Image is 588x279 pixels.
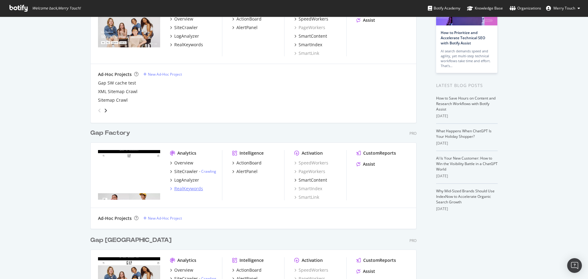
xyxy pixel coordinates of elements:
[294,160,328,166] a: SpeedWorkers
[232,16,262,22] a: ActionBoard
[201,169,216,174] a: Crawling
[236,25,258,31] div: AlertPanel
[174,42,203,48] div: RealKeywords
[174,168,198,175] div: SiteCrawler
[428,5,460,11] div: Botify Academy
[98,97,128,103] a: Sitemap Crawl
[148,216,182,221] div: New Ad-Hoc Project
[294,50,319,56] div: SmartLink
[436,141,498,146] div: [DATE]
[363,150,396,156] div: CustomReports
[98,80,136,86] a: Gap SW cache test
[409,238,417,243] div: Pro
[294,177,327,183] a: SmartContent
[294,16,328,22] a: SpeedWorkers
[143,72,182,77] a: New Ad-Hoc Project
[294,168,325,175] a: PageWorkers
[553,6,575,11] span: Merry Touch
[294,186,322,192] a: SmartIndex
[170,42,203,48] a: RealKeywords
[363,268,375,274] div: Assist
[294,42,322,48] a: SmartIndex
[299,177,327,183] div: SmartContent
[541,3,585,13] button: Merry Touch
[239,257,264,263] div: Intelligence
[174,16,193,22] div: Overview
[174,177,199,183] div: LogAnalyzer
[32,6,81,11] span: Welcome back, Merry Touch !
[294,267,328,273] a: SpeedWorkers
[174,186,203,192] div: RealKeywords
[294,25,325,31] a: PageWorkers
[299,42,322,48] div: SmartIndex
[467,5,503,11] div: Knowledge Base
[98,71,132,77] div: Ad-Hoc Projects
[436,156,498,172] a: AI Is Your New Customer: How to Win the Visibility Battle in a ChatGPT World
[436,96,496,112] a: How to Save Hours on Content and Research Workflows with Botify Assist
[170,33,199,39] a: LogAnalyzer
[170,168,216,175] a: SiteCrawler- Crawling
[170,160,193,166] a: Overview
[363,257,396,263] div: CustomReports
[170,186,203,192] a: RealKeywords
[96,106,104,115] div: angle-left
[436,173,498,179] div: [DATE]
[299,16,328,22] div: SpeedWorkers
[232,160,262,166] a: ActionBoard
[98,215,132,221] div: Ad-Hoc Projects
[356,150,396,156] a: CustomReports
[363,17,375,23] div: Assist
[232,267,262,273] a: ActionBoard
[232,25,258,31] a: AlertPanel
[199,169,216,174] div: -
[174,267,193,273] div: Overview
[98,89,138,95] a: XML Sitemap Crawl
[174,33,199,39] div: LogAnalyzer
[170,267,193,273] a: Overview
[436,206,498,212] div: [DATE]
[143,216,182,221] a: New Ad-Hoc Project
[90,236,174,245] a: Gap [GEOGRAPHIC_DATA]
[236,267,262,273] div: ActionBoard
[294,194,319,200] a: SmartLink
[567,258,582,273] div: Open Intercom Messenger
[302,257,323,263] div: Activation
[436,128,492,139] a: What Happens When ChatGPT Is Your Holiday Shopper?
[170,177,199,183] a: LogAnalyzer
[302,150,323,156] div: Activation
[299,33,327,39] div: SmartContent
[232,168,258,175] a: AlertPanel
[363,161,375,167] div: Assist
[236,168,258,175] div: AlertPanel
[90,236,171,245] div: Gap [GEOGRAPHIC_DATA]
[236,16,262,22] div: ActionBoard
[148,72,182,77] div: New Ad-Hoc Project
[436,82,498,89] div: Latest Blog Posts
[174,25,198,31] div: SiteCrawler
[104,107,108,114] div: angle-right
[356,257,396,263] a: CustomReports
[356,268,375,274] a: Assist
[236,160,262,166] div: ActionBoard
[239,150,264,156] div: Intelligence
[170,16,193,22] a: Overview
[441,49,493,68] div: AI search demands speed and agility, yet multi-step technical workflows take time and effort. Tha...
[436,113,498,119] div: [DATE]
[90,129,130,138] div: Gap Factory
[177,257,196,263] div: Analytics
[356,161,375,167] a: Assist
[356,17,375,23] a: Assist
[441,30,485,46] a: How to Prioritize and Accelerate Technical SEO with Botify Assist
[174,160,193,166] div: Overview
[170,25,198,31] a: SiteCrawler
[409,131,417,136] div: Pro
